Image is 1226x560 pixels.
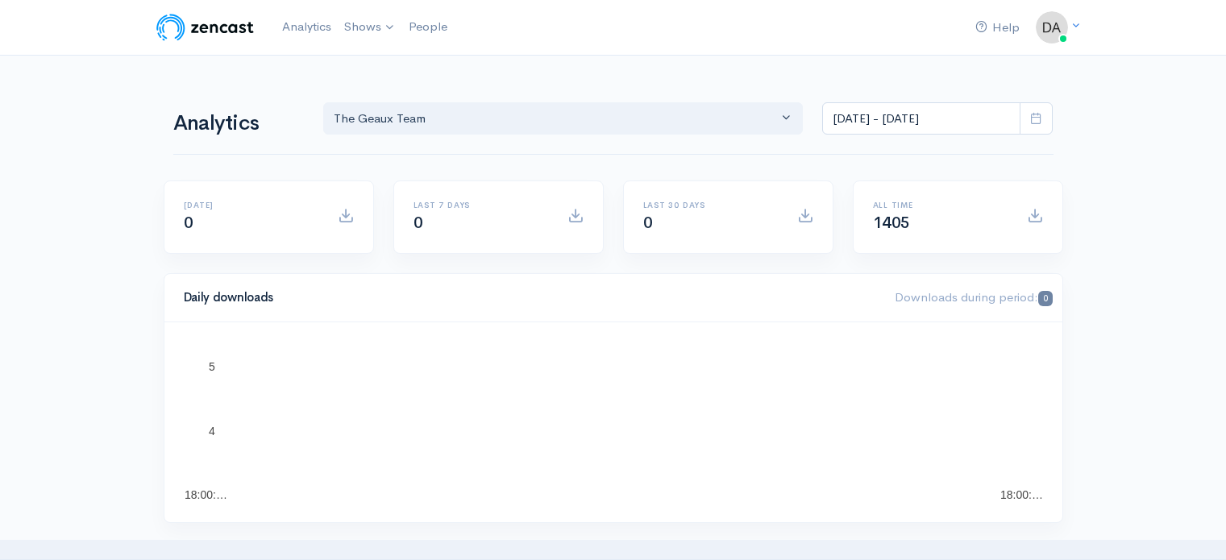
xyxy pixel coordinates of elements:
button: The Geaux Team [323,102,804,135]
svg: A chart. [184,342,1043,503]
input: analytics date range selector [822,102,1020,135]
div: The Geaux Team [334,110,779,128]
h6: [DATE] [184,201,318,209]
text: 18:00:… [185,488,227,501]
h6: Last 7 days [414,201,548,209]
text: 4 [209,425,215,438]
iframe: gist-messenger-bubble-iframe [1171,505,1210,544]
span: Downloads during period: [895,289,1052,305]
h1: Analytics [173,112,304,135]
h6: Last 30 days [643,201,778,209]
a: Analytics [276,10,338,44]
span: 0 [184,213,193,233]
span: 1405 [873,213,910,233]
a: Help [969,10,1026,45]
text: 18:00:… [1000,488,1043,501]
h6: All time [873,201,1008,209]
img: ... [1036,11,1068,44]
h4: Daily downloads [184,291,876,305]
span: 0 [414,213,423,233]
span: 0 [643,213,653,233]
a: People [402,10,454,44]
span: 0 [1038,291,1052,306]
text: 5 [209,360,215,373]
a: Shows [338,10,402,45]
img: ZenCast Logo [154,11,256,44]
